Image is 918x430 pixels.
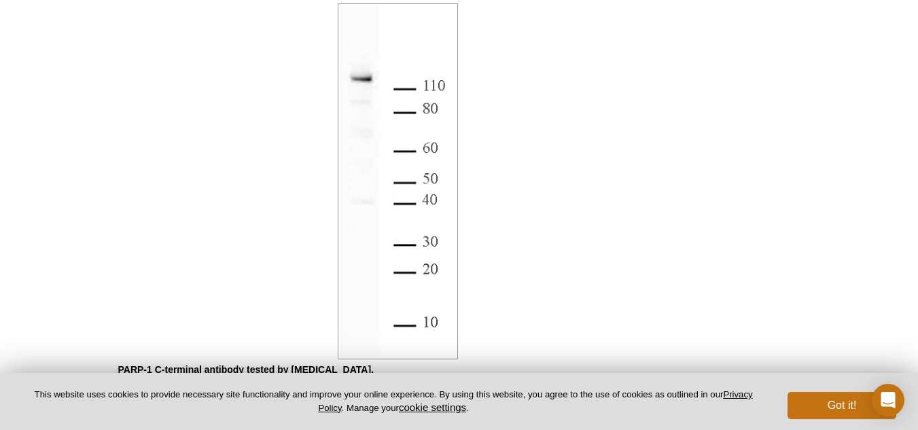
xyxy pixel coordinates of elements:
[118,363,678,388] p: HeLa nuclear extract (20 µg per lane) was probed with PARP-1 C-terminal antibody at a dilution of...
[318,389,752,412] a: Privacy Policy
[22,389,765,414] p: This website uses cookies to provide necessary site functionality and improve your online experie...
[338,3,458,360] img: PARP-1 C-terminal antibody (pAb) tested by Western blot.
[788,392,896,419] button: Got it!
[399,401,466,413] button: cookie settings
[872,384,904,416] div: Open Intercom Messenger
[118,364,374,375] b: PARP-1 C-terminal antibody tested by [MEDICAL_DATA].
